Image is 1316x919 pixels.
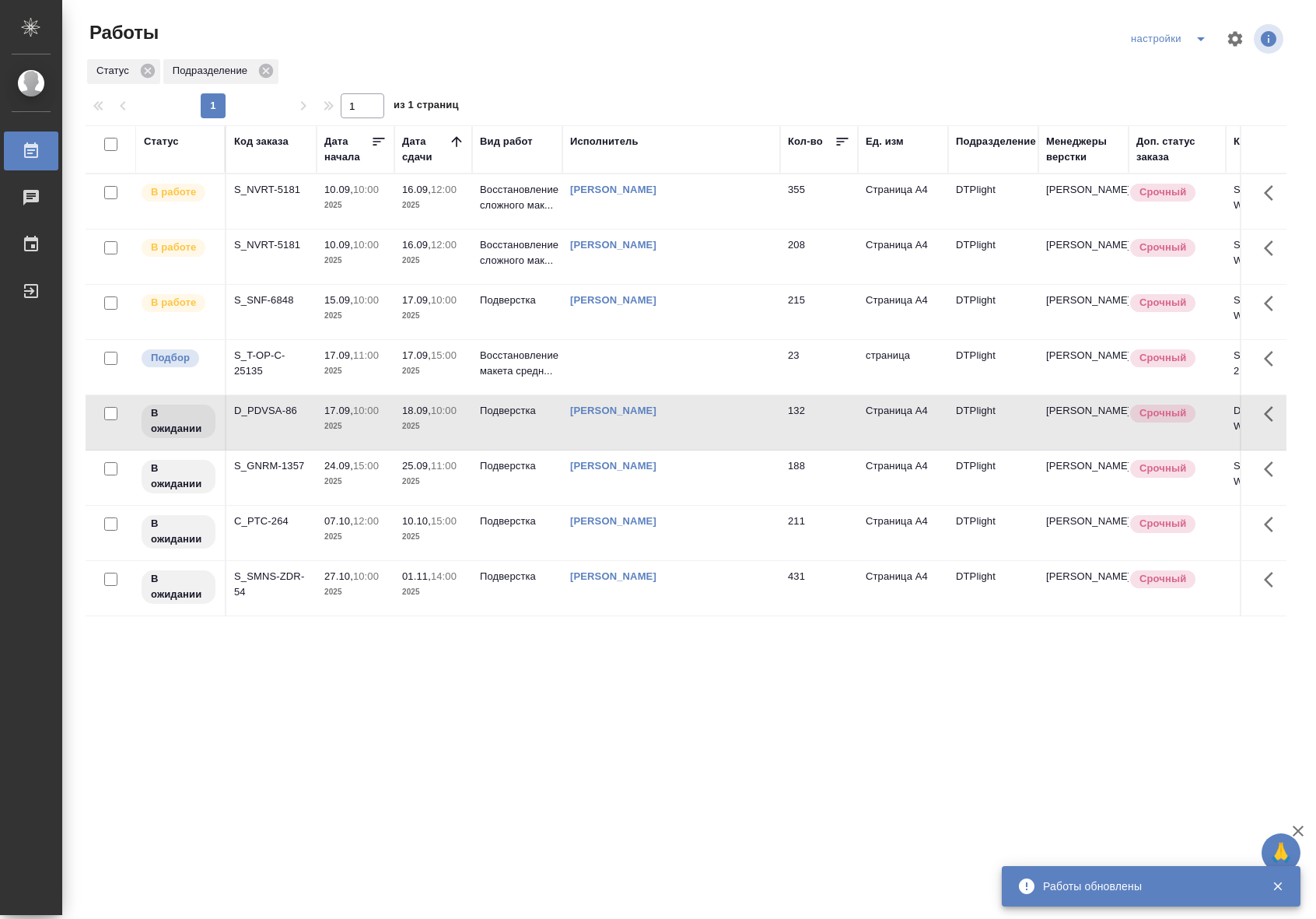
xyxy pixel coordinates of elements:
p: 15.09, [324,294,353,306]
span: из 1 страниц [394,96,459,118]
p: 07.10, [324,515,353,527]
td: DTPlight [948,561,1038,616]
p: 2025 [402,198,464,213]
div: Статус [87,59,160,84]
td: Страница А4 [858,506,948,560]
p: 10.09, [324,239,353,251]
td: Страница А4 [858,174,948,229]
p: 27.10, [324,570,353,582]
div: Исполнитель [570,134,639,149]
button: Здесь прячутся важные кнопки [1255,395,1292,433]
p: 10:00 [431,405,457,416]
button: Здесь прячутся важные кнопки [1255,506,1292,543]
p: В работе [151,240,196,255]
p: Восстановление макета средн... [480,348,555,379]
p: Подразделение [173,63,253,79]
div: Подразделение [956,134,1036,149]
td: Страница А4 [858,395,948,450]
p: Восстановление сложного мак... [480,182,555,213]
p: 2025 [324,584,387,600]
p: [PERSON_NAME] [1046,569,1121,584]
td: Страница А4 [858,451,948,505]
span: 🙏 [1268,837,1294,869]
td: 431 [780,561,858,616]
div: Можно подбирать исполнителей [140,348,217,369]
div: Кол-во [788,134,823,149]
div: Исполнитель выполняет работу [140,182,217,203]
p: В работе [151,295,196,310]
p: 15:00 [431,515,457,527]
p: 17.09, [402,294,431,306]
p: Срочный [1139,350,1186,366]
p: 12:00 [431,184,457,195]
td: 355 [780,174,858,229]
div: Исполнитель выполняет работу [140,293,217,314]
p: 01.11, [402,570,431,582]
td: S_T-OP-C-25135-WK-007 [1226,340,1316,395]
p: [PERSON_NAME] [1046,182,1121,198]
p: 2025 [324,253,387,268]
p: Срочный [1139,405,1186,421]
p: 14:00 [431,570,457,582]
div: Работы обновлены [1043,879,1248,894]
p: 10:00 [431,294,457,306]
p: [PERSON_NAME] [1046,403,1121,419]
p: 17.09, [324,405,353,416]
p: 2025 [402,529,464,545]
p: В ожидании [151,516,206,547]
p: [PERSON_NAME] [1046,237,1121,253]
div: D_PDVSA-86 [234,403,309,419]
button: Закрыть [1262,879,1293,893]
p: Подверстка [480,293,555,308]
p: 16.09, [402,239,431,251]
p: 2025 [402,474,464,489]
td: S_SNF-6848-WK-003 [1226,285,1316,339]
p: В ожидании [151,461,206,492]
button: Здесь прячутся важные кнопки [1255,174,1292,212]
p: 11:00 [431,460,457,472]
div: S_NVRT-5181 [234,182,309,198]
p: Срочный [1139,516,1186,531]
button: Здесь прячутся важные кнопки [1255,285,1292,322]
p: [PERSON_NAME] [1046,293,1121,308]
button: Здесь прячутся важные кнопки [1255,451,1292,488]
td: страница [858,340,948,395]
div: Подразделение [163,59,278,84]
span: Работы [86,20,159,45]
td: 188 [780,451,858,505]
p: Восстановление сложного мак... [480,237,555,268]
td: Страница А4 [858,230,948,284]
p: 15:00 [353,460,379,472]
td: D_PDVSA-86-WK-031 [1226,395,1316,450]
p: 10:00 [353,405,379,416]
td: DTPlight [948,451,1038,505]
td: DTPlight [948,395,1038,450]
div: Исполнитель выполняет работу [140,237,217,258]
p: 25.09, [402,460,431,472]
p: 10:00 [353,294,379,306]
p: 10.10, [402,515,431,527]
p: 10.09, [324,184,353,195]
a: [PERSON_NAME] [570,184,656,195]
div: split button [1127,26,1216,51]
div: Статус [144,134,179,149]
td: DTPlight [948,285,1038,339]
button: Здесь прячутся важные кнопки [1255,561,1292,598]
td: 23 [780,340,858,395]
p: 2025 [324,419,387,434]
td: 132 [780,395,858,450]
p: Подбор [151,350,190,366]
p: [PERSON_NAME] [1046,458,1121,474]
p: 2025 [324,308,387,324]
p: 24.09, [324,460,353,472]
p: 10:00 [353,570,379,582]
p: [PERSON_NAME] [1046,514,1121,529]
p: Подверстка [480,514,555,529]
p: 16.09, [402,184,431,195]
td: DTPlight [948,340,1038,395]
p: Срочный [1139,184,1186,200]
div: S_NVRT-5181 [234,237,309,253]
p: 2025 [402,363,464,379]
td: S_NVRT-5181-WK-015 [1226,174,1316,229]
td: DTPlight [948,506,1038,560]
